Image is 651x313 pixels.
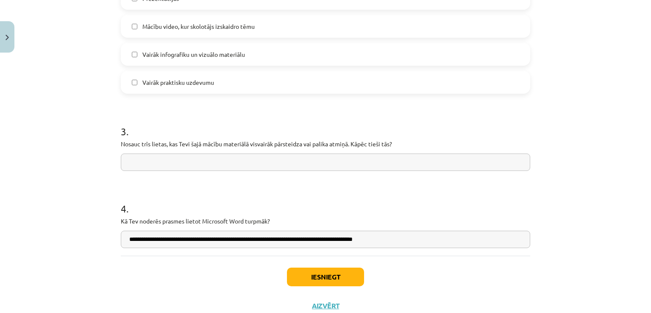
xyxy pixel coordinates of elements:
[132,52,137,57] input: Vairāk infografiku un vizuālo materiālu
[287,268,364,286] button: Iesniegt
[309,302,342,310] button: Aizvērt
[121,188,530,214] h1: 4 .
[132,80,137,85] input: Vairāk praktisku uzdevumu
[121,140,530,148] p: Nosauc trīs lietas, kas Tevi šajā mācību materiālā visvairāk pārsteidza vai palika atmiņā. Kāpēc ...
[142,78,214,87] span: Vairāk praktisku uzdevumu
[142,50,245,59] span: Vairāk infografiku un vizuālo materiālu
[142,22,255,31] span: Mācību video, kur skolotājs izskaidro tēmu
[132,24,137,29] input: Mācību video, kur skolotājs izskaidro tēmu
[121,111,530,137] h1: 3 .
[121,217,530,226] p: Kā Tev noderēs prasmes lietot Microsoft Word turpmāk?
[6,35,9,40] img: icon-close-lesson-0947bae3869378f0d4975bcd49f059093ad1ed9edebbc8119c70593378902aed.svg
